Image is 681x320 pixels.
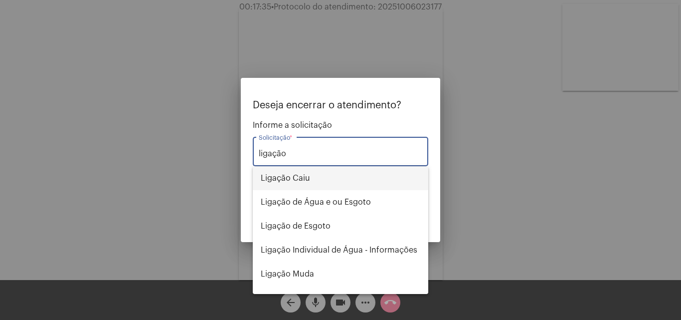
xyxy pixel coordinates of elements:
span: Informe a solicitação [253,121,428,130]
span: Ligação de Esgoto [261,214,420,238]
span: Ligação Muda [261,262,420,286]
span: Ligação Individual de Água - Informações [261,238,420,262]
p: Deseja encerrar o atendimento? [253,100,428,111]
input: Buscar solicitação [259,149,422,158]
span: Ligação de Água e ou Esgoto [261,190,420,214]
span: Ligação Caiu [261,166,420,190]
span: Religação (informações sobre) [261,286,420,310]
